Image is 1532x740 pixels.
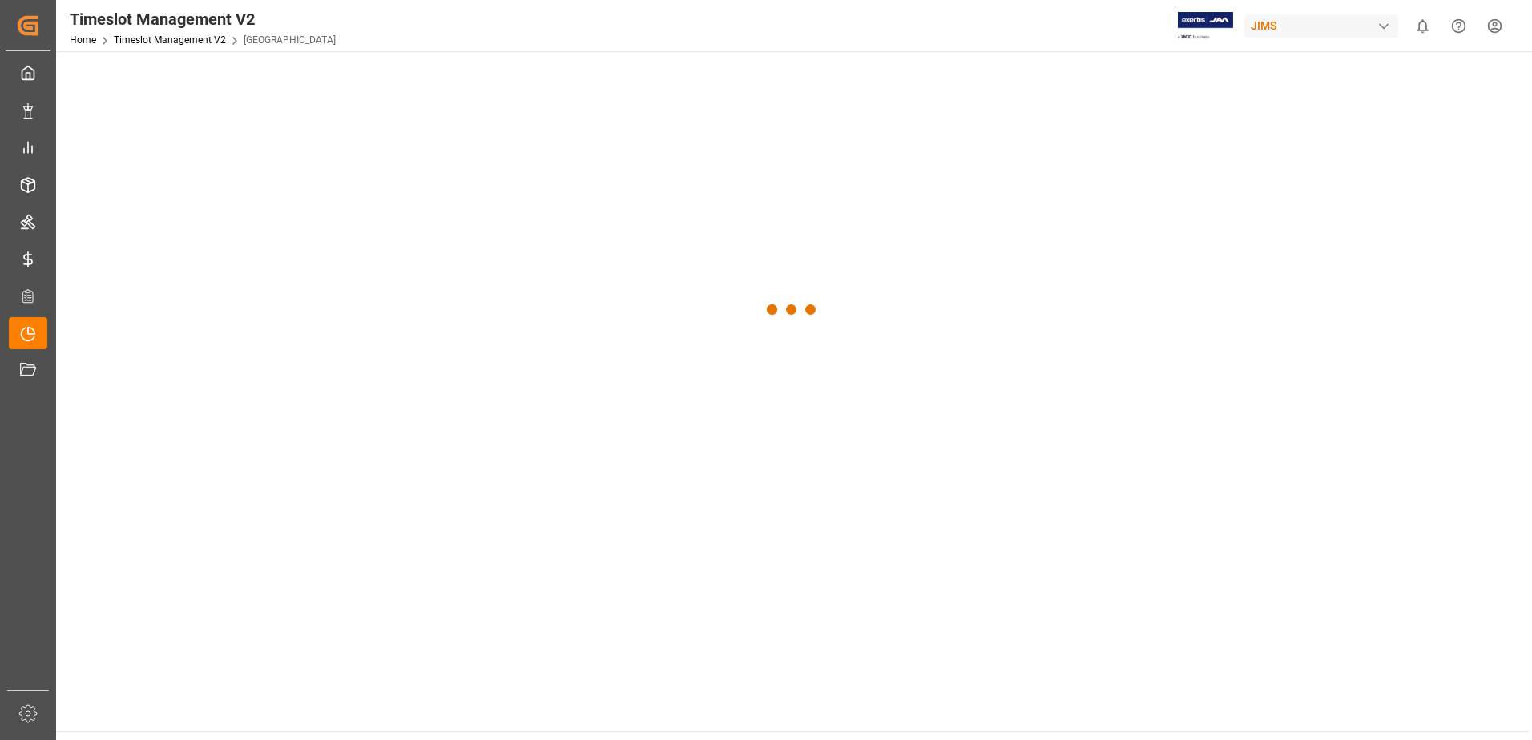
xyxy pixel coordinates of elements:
[1405,8,1441,44] button: show 0 new notifications
[1244,10,1405,41] button: JIMS
[114,34,226,46] a: Timeslot Management V2
[70,7,336,31] div: Timeslot Management V2
[1178,12,1233,40] img: Exertis%20JAM%20-%20Email%20Logo.jpg_1722504956.jpg
[1244,14,1398,38] div: JIMS
[70,34,96,46] a: Home
[1441,8,1477,44] button: Help Center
